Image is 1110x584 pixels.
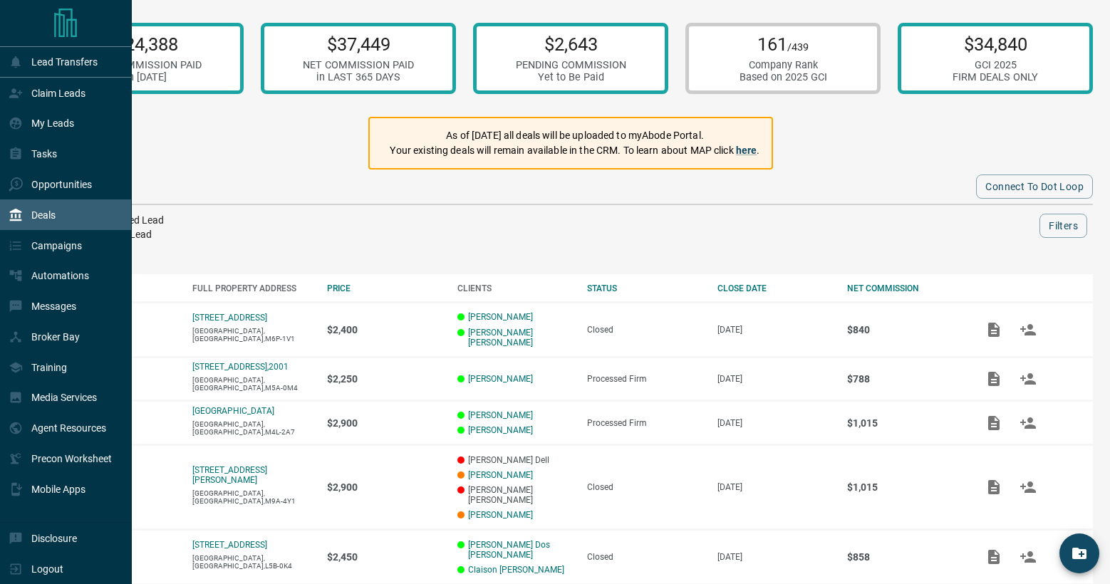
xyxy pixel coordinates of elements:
p: [GEOGRAPHIC_DATA],[GEOGRAPHIC_DATA],M6P-1V1 [192,327,313,343]
a: [PERSON_NAME] [468,312,533,322]
span: Add / View Documents [977,482,1011,492]
span: Add / View Documents [977,551,1011,561]
div: FULL PROPERTY ADDRESS [192,283,313,293]
p: $2,250 [327,373,442,385]
p: [DATE] [717,418,833,428]
div: CLOSE DATE [717,283,833,293]
p: $840 [847,324,963,335]
div: FIRM DEALS ONLY [953,71,1038,83]
div: Processed Firm [587,374,702,384]
span: Add / View Documents [977,324,1011,334]
button: Filters [1039,214,1087,238]
button: Connect to Dot Loop [976,174,1093,199]
span: Match Clients [1011,551,1045,561]
a: [PERSON_NAME] [468,510,533,520]
span: Match Clients [1011,373,1045,383]
a: here [736,145,757,156]
p: $2,400 [327,324,442,335]
p: $788 [847,373,963,385]
a: Claison [PERSON_NAME] [468,565,564,575]
div: Company Rank [740,59,827,71]
div: PENDING COMMISSION [516,59,626,71]
p: Your existing deals will remain available in the CRM. To learn about MAP click . [390,143,759,158]
div: NET COMMISSION PAID [303,59,414,71]
a: [PERSON_NAME] [PERSON_NAME] [468,328,573,348]
p: [DATE] [717,374,833,384]
div: in LAST 365 DAYS [303,71,414,83]
div: STATUS [587,283,702,293]
span: Add / View Documents [977,373,1011,383]
a: [PERSON_NAME] [468,410,533,420]
p: [PERSON_NAME] [PERSON_NAME] [457,485,573,505]
p: [GEOGRAPHIC_DATA],[GEOGRAPHIC_DATA],M4L-2A7 [192,420,313,436]
div: Processed Firm [587,418,702,428]
a: [PERSON_NAME] Dos [PERSON_NAME] [468,540,573,560]
a: [GEOGRAPHIC_DATA] [192,406,274,416]
span: Match Clients [1011,482,1045,492]
div: GCI 2025 [953,59,1038,71]
div: Yet to Be Paid [516,71,626,83]
p: $37,449 [303,33,414,55]
p: [DATE] [717,325,833,335]
p: As of [DATE] all deals will be uploaded to myAbode Portal. [390,128,759,143]
div: Closed [587,482,702,492]
p: [GEOGRAPHIC_DATA],[GEOGRAPHIC_DATA],M9A-4Y1 [192,489,313,505]
span: Match Clients [1011,417,1045,427]
div: CLIENTS [457,283,573,293]
p: $1,015 [847,481,963,493]
p: [DATE] [717,482,833,492]
p: [PERSON_NAME] Dell [457,455,573,465]
a: [STREET_ADDRESS],2001 [192,362,289,372]
div: Closed [587,325,702,335]
a: [PERSON_NAME] [468,425,533,435]
p: $1,015 [847,417,963,429]
p: [GEOGRAPHIC_DATA],[GEOGRAPHIC_DATA],L5B-0K4 [192,554,313,570]
div: PRICE [327,283,442,293]
a: [PERSON_NAME] [468,470,533,480]
a: [STREET_ADDRESS] [192,313,267,323]
a: [STREET_ADDRESS] [192,540,267,550]
p: [GEOGRAPHIC_DATA],[GEOGRAPHIC_DATA],M5A-0M4 [192,376,313,392]
p: $2,900 [327,417,442,429]
div: Based on 2025 GCI [740,71,827,83]
div: NET COMMISSION [847,283,963,293]
div: Closed [587,552,702,562]
span: Add / View Documents [977,417,1011,427]
p: [DATE] [717,552,833,562]
a: [PERSON_NAME] [468,374,533,384]
p: $2,643 [516,33,626,55]
div: NET COMMISSION PAID [90,59,202,71]
p: 161 [740,33,827,55]
p: $24,388 [90,33,202,55]
span: /439 [787,41,809,53]
span: Match Clients [1011,324,1045,334]
p: $858 [847,551,963,563]
a: [STREET_ADDRESS][PERSON_NAME] [192,465,267,485]
p: $34,840 [953,33,1038,55]
p: $2,450 [327,551,442,563]
div: in [DATE] [90,71,202,83]
p: $2,900 [327,481,442,493]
